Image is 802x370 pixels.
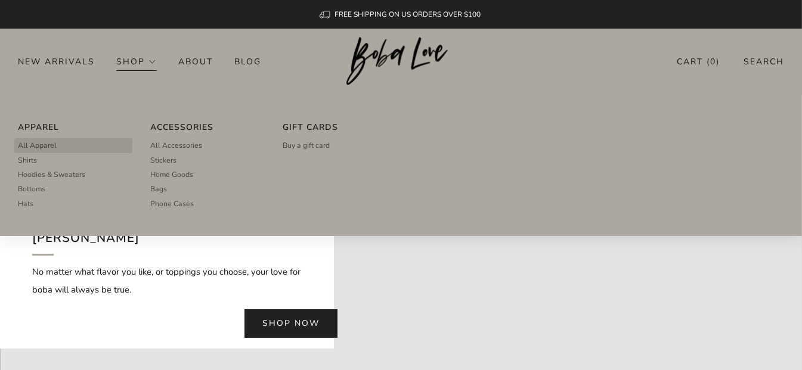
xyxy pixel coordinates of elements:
[116,52,157,71] a: Shop
[18,197,129,211] a: Hats
[283,138,394,153] a: Buy a gift card
[18,155,37,166] span: Shirts
[18,52,95,71] a: New Arrivals
[677,52,720,71] a: Cart
[18,140,57,151] span: All Apparel
[283,140,330,151] span: Buy a gift card
[18,184,45,194] span: Bottoms
[18,167,129,182] a: Hoodies & Sweaters
[150,169,193,180] span: Home Goods
[18,120,129,135] a: Apparel
[744,52,784,71] a: Search
[150,138,261,153] a: All Accessories
[150,120,261,135] a: Accessories
[32,263,302,299] p: No matter what flavor you like, or toppings you choose, your love for boba will always be true.
[150,155,176,166] span: Stickers
[18,198,33,209] span: Hats
[150,197,261,211] a: Phone Cases
[150,167,261,182] a: Home Goods
[178,52,213,71] a: About
[150,184,167,194] span: Bags
[346,37,456,86] img: Boba Love
[150,153,261,167] a: Stickers
[18,138,129,153] a: All Apparel
[150,182,261,196] a: Bags
[710,56,716,67] items-count: 0
[234,52,261,71] a: Blog
[18,153,129,167] a: Shirts
[335,10,481,19] span: FREE SHIPPING ON US ORDERS OVER $100
[150,198,194,209] span: Phone Cases
[18,169,85,180] span: Hoodies & Sweaters
[18,182,129,196] a: Bottoms
[283,120,394,135] a: Gift Cards
[244,309,337,338] a: Shop now
[150,140,202,151] span: All Accessories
